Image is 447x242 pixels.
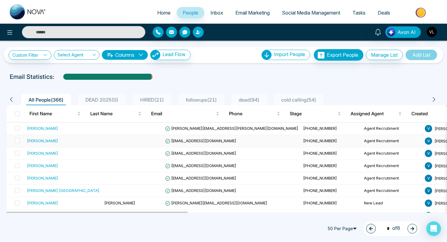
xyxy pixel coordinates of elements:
[235,10,270,16] span: Email Marketing
[27,200,58,206] div: [PERSON_NAME]
[27,175,58,181] div: [PERSON_NAME]
[27,187,99,193] div: [PERSON_NAME] [GEOGRAPHIC_DATA]
[10,4,46,19] img: Nova CRM Logo
[427,27,437,37] img: User Avatar
[290,110,336,117] span: Stage
[104,200,135,205] span: [PERSON_NAME]
[229,7,276,18] a: Email Marketing
[210,10,223,16] span: Inbox
[426,221,441,236] div: Open Intercom Messenger
[303,188,337,193] span: [PHONE_NUMBER]
[285,105,346,122] th: Stage
[425,125,432,132] span: V
[378,10,390,16] span: Deals
[425,162,432,170] span: V
[83,97,121,103] span: DEAD 2025 ( 0 )
[425,187,432,194] span: V
[151,50,160,60] img: Lead Flow
[138,97,166,103] span: HIRED ( 21 )
[397,29,416,36] span: Avon AI
[236,97,262,103] span: dead ( 94 )
[27,150,58,156] div: [PERSON_NAME]
[314,49,363,61] button: Export People
[151,7,177,18] a: Home
[27,163,58,169] div: [PERSON_NAME]
[279,97,319,103] span: cold calling ( 54 )
[327,52,358,58] span: Export People
[372,7,396,18] a: Deals
[25,105,85,122] th: First Name
[229,110,275,117] span: Phone
[303,138,337,143] span: [PHONE_NUMBER]
[362,185,422,197] td: Agent Recrutiment
[183,10,198,16] span: People
[150,50,191,60] button: Lead Flow
[276,7,346,18] a: Social Media Management
[303,163,337,168] span: [PHONE_NUMBER]
[362,197,422,210] td: New Lead
[425,212,432,219] span: V
[362,210,422,222] td: Agent Recrutiment
[362,135,422,147] td: Agent Recrutiment
[282,10,340,16] span: Social Media Management
[425,137,432,145] span: V
[387,28,395,36] img: Lead Flow
[303,151,337,156] span: [PHONE_NUMBER]
[274,51,305,57] span: Import People
[362,172,422,185] td: Agent Recrutiment
[303,126,337,131] span: [PHONE_NUMBER]
[303,200,337,205] span: [PHONE_NUMBER]
[27,125,58,131] div: [PERSON_NAME]
[165,151,236,156] span: [EMAIL_ADDRESS][DOMAIN_NAME]
[85,105,146,122] th: Last Name
[9,50,51,60] a: Custom Filter
[165,126,298,131] span: [PERSON_NAME][EMAIL_ADDRESS][PERSON_NAME][DOMAIN_NAME]
[148,50,191,60] a: Lead FlowLead Flow
[366,50,403,60] button: Manage List
[146,105,224,122] th: Email
[362,123,422,135] td: Agent Recrutiment
[362,147,422,160] td: Agent Recrutiment
[165,188,236,193] span: [EMAIL_ADDRESS][DOMAIN_NAME]
[303,176,337,180] span: [PHONE_NUMBER]
[351,110,397,117] span: Assigned Agent
[90,110,137,117] span: Last Name
[383,224,400,233] span: of 8
[346,7,372,18] a: Tasks
[165,200,267,205] span: [PERSON_NAME][EMAIL_ADDRESS][DOMAIN_NAME]
[425,175,432,182] span: V
[346,105,407,122] th: Assigned Agent
[425,150,432,157] span: V
[352,10,366,16] span: Tasks
[165,176,236,180] span: [EMAIL_ADDRESS][DOMAIN_NAME]
[165,138,236,143] span: [EMAIL_ADDRESS][DOMAIN_NAME]
[162,51,185,57] span: Lead Flow
[102,50,148,60] button: Columnsdown
[177,7,204,18] a: People
[362,160,422,172] td: Agent Recrutiment
[151,110,215,117] span: Email
[10,72,54,81] p: Email Statistics:
[27,138,58,144] div: [PERSON_NAME]
[157,10,171,16] span: Home
[325,224,361,234] span: 50 Per Page
[425,200,432,207] span: V
[138,52,143,57] span: down
[165,163,236,168] span: [EMAIL_ADDRESS][DOMAIN_NAME]
[399,6,443,19] img: Market-place.gif
[204,7,229,18] a: Inbox
[224,105,285,122] th: Phone
[183,97,219,103] span: followups ( 21 )
[385,26,421,38] button: Avon AI
[29,110,76,117] span: First Name
[26,97,66,103] span: All People ( 366 )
